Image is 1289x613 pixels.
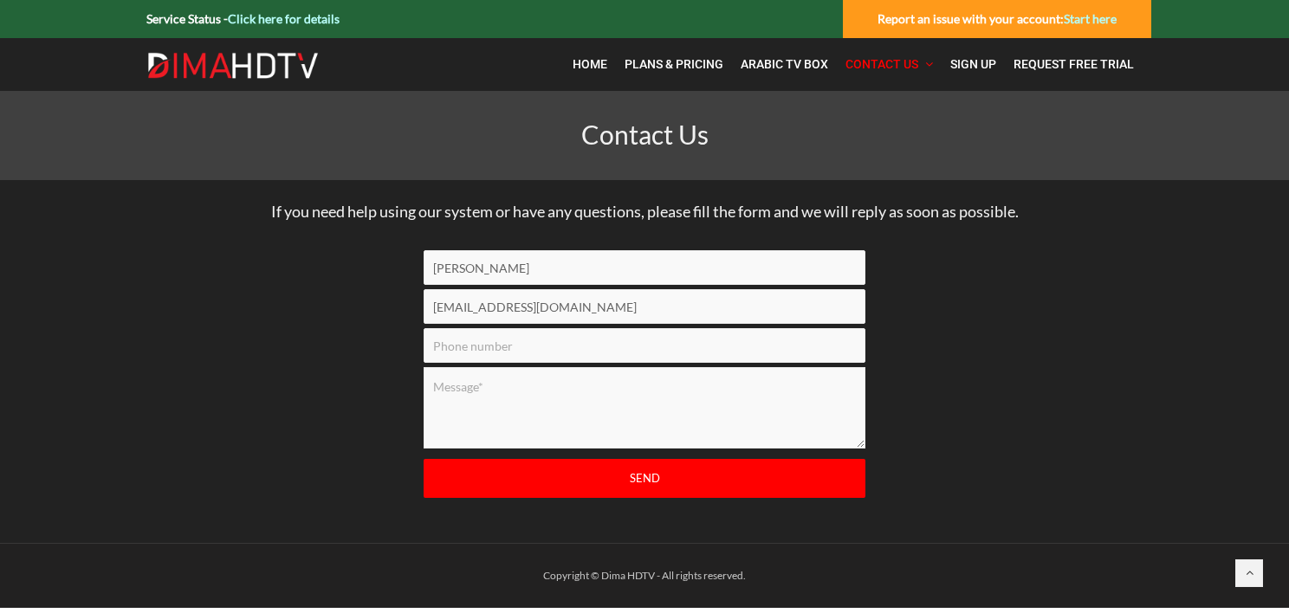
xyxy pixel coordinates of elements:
span: If you need help using our system or have any questions, please fill the form and we will reply a... [271,202,1019,221]
span: Request Free Trial [1014,57,1134,71]
img: Dima HDTV [146,52,320,80]
a: Back to top [1235,559,1263,587]
a: Contact Us [837,47,942,82]
strong: Report an issue with your account: [878,11,1117,26]
span: Contact Us [845,57,918,71]
a: Arabic TV Box [732,47,837,82]
div: Copyright © Dima HDTV - All rights reserved. [138,565,1151,586]
input: Email* [424,289,865,324]
input: Send [424,459,865,498]
span: Sign Up [950,57,996,71]
span: Home [573,57,607,71]
a: Plans & Pricing [616,47,732,82]
a: Request Free Trial [1005,47,1143,82]
span: Arabic TV Box [741,57,828,71]
a: Start here [1064,11,1117,26]
input: Name* [424,250,865,285]
input: Phone number [424,328,865,363]
strong: Service Status - [146,11,340,26]
a: Home [564,47,616,82]
span: Plans & Pricing [625,57,723,71]
a: Sign Up [942,47,1005,82]
a: Click here for details [228,11,340,26]
form: Contact form [411,250,878,529]
span: Contact Us [581,119,709,150]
